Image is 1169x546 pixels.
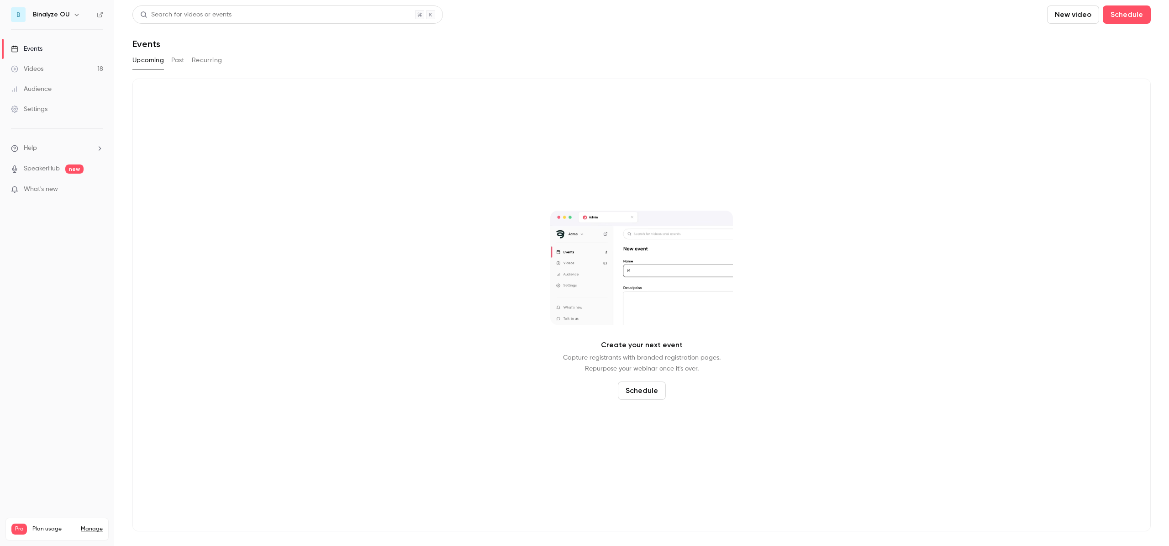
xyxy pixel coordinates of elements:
[132,38,160,49] h1: Events
[601,339,683,350] p: Create your next event
[65,164,84,174] span: new
[32,525,75,533] span: Plan usage
[618,382,666,400] button: Schedule
[563,352,721,374] p: Capture registrants with branded registration pages. Repurpose your webinar once it's over.
[16,10,21,20] span: B
[81,525,103,533] a: Manage
[140,10,232,20] div: Search for videos or events
[24,185,58,194] span: What's new
[92,186,103,194] iframe: Noticeable Trigger
[11,85,52,94] div: Audience
[132,53,164,68] button: Upcoming
[11,64,43,74] div: Videos
[24,143,37,153] span: Help
[1047,5,1099,24] button: New video
[11,143,103,153] li: help-dropdown-opener
[192,53,222,68] button: Recurring
[11,44,42,53] div: Events
[1103,5,1151,24] button: Schedule
[24,164,60,174] a: SpeakerHub
[33,10,69,19] h6: Binalyze OU
[171,53,184,68] button: Past
[11,105,47,114] div: Settings
[11,524,27,535] span: Pro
